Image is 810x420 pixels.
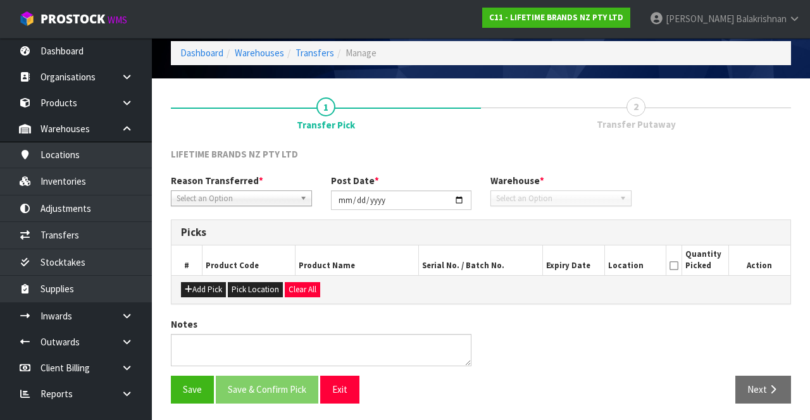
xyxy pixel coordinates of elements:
a: Dashboard [180,47,223,59]
input: Post Date [331,190,472,210]
label: Reason Transferred [171,174,263,187]
span: Select an Option [496,191,614,206]
h3: Picks [181,226,781,238]
th: Expiry Date [542,245,604,275]
a: Warehouses [235,47,284,59]
span: 2 [626,97,645,116]
label: Warehouse [490,174,544,187]
span: 1 [316,97,335,116]
span: Transfer Putaway [597,118,676,131]
button: Save & Confirm Pick [216,376,318,403]
th: Product Code [202,245,296,275]
th: Serial No. / Batch No. [419,245,542,275]
strong: C11 - LIFETIME BRANDS NZ PTY LTD [489,12,623,23]
button: Save [171,376,214,403]
span: Manage [346,47,377,59]
label: Notes [171,318,197,331]
span: LIFETIME BRANDS NZ PTY LTD [171,148,298,160]
button: Pick Location [228,282,283,297]
span: Select an Option [177,191,295,206]
th: Quantity Picked [682,245,728,275]
span: Transfer Pick [297,118,355,132]
th: Product Name [295,245,418,275]
label: Post Date [331,174,379,187]
button: Add Pick [181,282,226,297]
span: ProStock [40,11,105,27]
button: Clear All [285,282,320,297]
small: WMS [108,14,127,26]
span: Transfer Pick [171,138,791,412]
th: # [171,245,202,275]
img: cube-alt.png [19,11,35,27]
th: Location [604,245,666,275]
a: Transfers [296,47,334,59]
span: Balakrishnan [736,13,787,25]
th: Action [728,245,790,275]
button: Exit [320,376,359,403]
span: [PERSON_NAME] [666,13,734,25]
a: C11 - LIFETIME BRANDS NZ PTY LTD [482,8,630,28]
button: Next [735,376,791,403]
